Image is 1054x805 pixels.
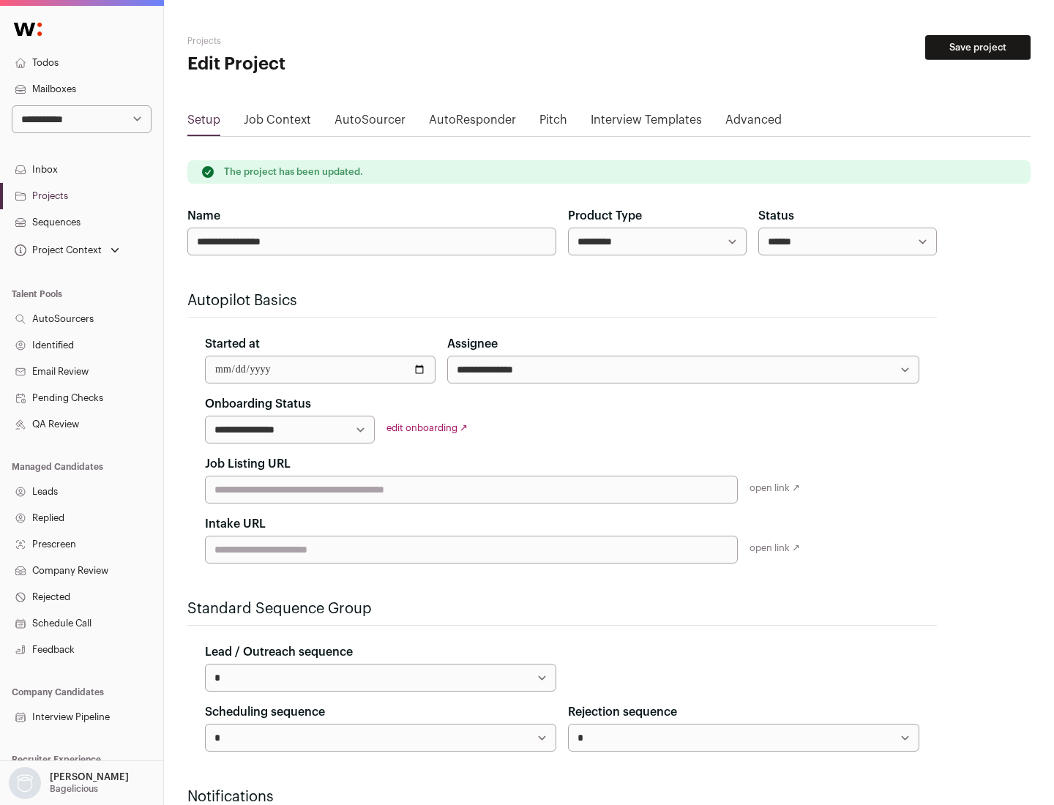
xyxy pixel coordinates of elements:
button: Open dropdown [6,767,132,799]
a: Job Context [244,111,311,135]
h2: Standard Sequence Group [187,599,937,619]
a: Setup [187,111,220,135]
a: Advanced [725,111,782,135]
a: AutoSourcer [334,111,405,135]
label: Job Listing URL [205,455,291,473]
h1: Edit Project [187,53,468,76]
a: edit onboarding ↗ [386,423,468,433]
p: [PERSON_NAME] [50,771,129,783]
label: Rejection sequence [568,703,677,721]
a: Interview Templates [591,111,702,135]
label: Status [758,207,794,225]
button: Open dropdown [12,240,122,261]
label: Onboarding Status [205,395,311,413]
label: Started at [205,335,260,353]
label: Name [187,207,220,225]
label: Scheduling sequence [205,703,325,721]
img: nopic.png [9,767,41,799]
h2: Projects [187,35,468,47]
p: Bagelicious [50,783,98,795]
label: Product Type [568,207,642,225]
label: Assignee [447,335,498,353]
p: The project has been updated. [224,166,363,178]
div: Project Context [12,244,102,256]
img: Wellfound [6,15,50,44]
label: Lead / Outreach sequence [205,643,353,661]
label: Intake URL [205,515,266,533]
a: Pitch [539,111,567,135]
button: Save project [925,35,1031,60]
a: AutoResponder [429,111,516,135]
h2: Autopilot Basics [187,291,937,311]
